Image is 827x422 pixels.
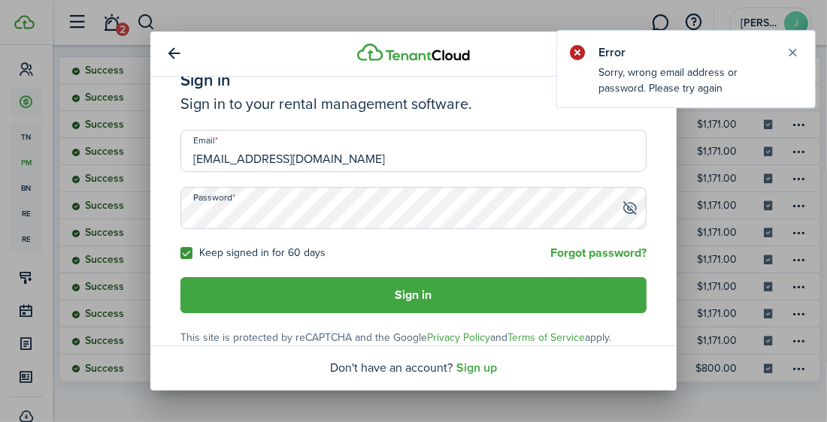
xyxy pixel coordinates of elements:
[427,330,490,345] a: Privacy Policy
[357,44,470,61] img: Logo
[180,330,611,345] terms: This site is protected by reCAPTCHA and the Google and apply.
[180,277,647,313] button: Sign in
[557,65,815,107] notify-body: Sorry, wrong email address or password. Please try again
[180,130,647,172] input: Enter your email
[456,359,497,377] a: Sign up
[162,41,187,67] button: Back
[180,247,326,259] label: Keep signed in for 60 days
[330,359,453,377] p: Don't have an account?
[507,330,585,345] a: Terms of Service
[598,44,771,62] notify-title: Error
[783,42,804,63] button: Close notify
[180,92,647,115] h3: Sign in to your rental management software.
[180,68,647,92] h1: Sign in
[550,246,647,260] a: Forgot password?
